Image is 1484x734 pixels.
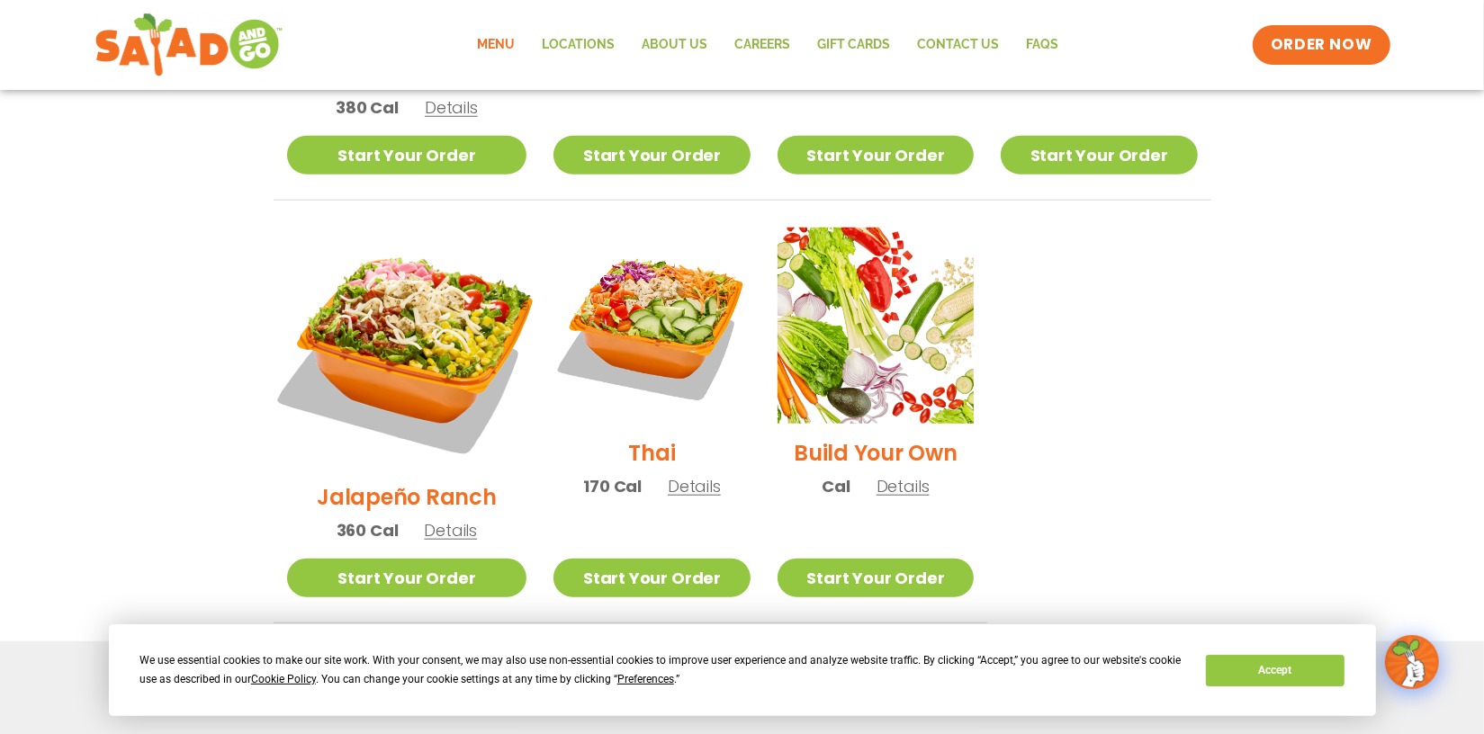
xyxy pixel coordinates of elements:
[337,518,399,542] span: 360 Cal
[1206,655,1345,686] button: Accept
[109,624,1376,716] div: Cookie Consent Prompt
[425,96,478,119] span: Details
[1387,637,1437,687] img: wpChatIcon
[778,228,974,424] img: Product photo for Build Your Own
[317,481,497,513] h2: Jalapeño Ranch
[629,24,722,66] a: About Us
[822,474,850,498] span: Cal
[464,24,1073,66] nav: Menu
[668,475,721,497] span: Details
[424,519,477,542] span: Details
[778,559,974,597] a: Start Your Order
[265,207,547,488] img: Product photo for Jalapeño Ranch Salad
[617,673,674,685] span: Preferences
[576,698,727,721] a: Menu in English
[794,437,958,469] h2: Build Your Own
[553,228,750,424] img: Product photo for Thai Salad
[94,9,284,81] img: new-SAG-logo-768×292
[904,24,1013,66] a: Contact Us
[287,559,527,597] a: Start Your Order
[139,651,1184,689] div: We use essential cookies to make our site work. With your consent, we may also use non-essential ...
[529,24,629,66] a: Locations
[464,24,529,66] a: Menu
[251,673,316,685] span: Cookie Policy
[778,136,974,175] a: Start Your Order
[722,24,805,66] a: Careers
[553,559,750,597] a: Start Your Order
[1013,24,1073,66] a: FAQs
[1253,25,1390,65] a: ORDER NOW
[287,136,527,175] a: Start Your Order
[583,474,642,498] span: 170 Cal
[1001,136,1197,175] a: Start Your Order
[805,24,904,66] a: GIFT CARDS
[745,698,907,721] a: Menú en español
[877,475,930,497] span: Details
[336,95,399,120] span: 380 Cal
[629,437,676,469] h2: Thai
[1271,34,1372,56] span: ORDER NOW
[553,136,750,175] a: Start Your Order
